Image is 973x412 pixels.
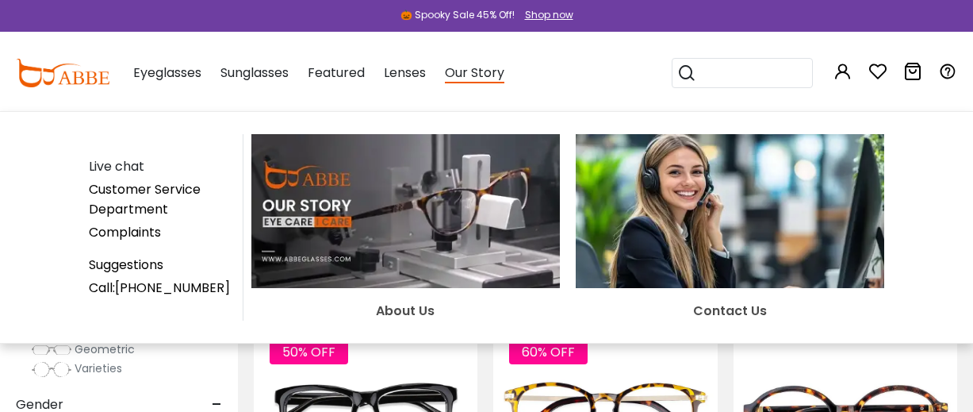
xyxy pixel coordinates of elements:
a: About Us [251,201,560,320]
span: Our Story [445,64,504,83]
div: About Us [251,301,560,321]
span: Lenses [384,64,426,82]
a: Complaints [89,223,161,241]
a: Call:[PHONE_NUMBER] [89,279,230,297]
a: Shop now [517,8,573,21]
span: Sunglasses [220,64,289,82]
span: 50% OFF [270,340,348,364]
img: abbeglasses.com [16,59,109,87]
img: Varieties.png [32,361,71,378]
a: Customer Service Department [89,180,201,218]
div: 🎃 Spooky Sale 45% Off! [400,8,515,22]
img: Geometric.png [32,342,71,358]
span: Featured [308,64,365,82]
img: About Us [251,134,560,288]
span: Geometric [75,341,135,357]
div: Shop now [525,8,573,22]
span: Eyeglasses [133,64,201,82]
a: Contact Us [576,201,884,320]
div: Contact Us [576,301,884,321]
img: Contact Us [576,134,884,288]
span: 60% OFF [509,340,588,364]
span: Varieties [75,360,122,376]
a: Suggestions [89,256,163,274]
div: Live chat [89,156,235,176]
